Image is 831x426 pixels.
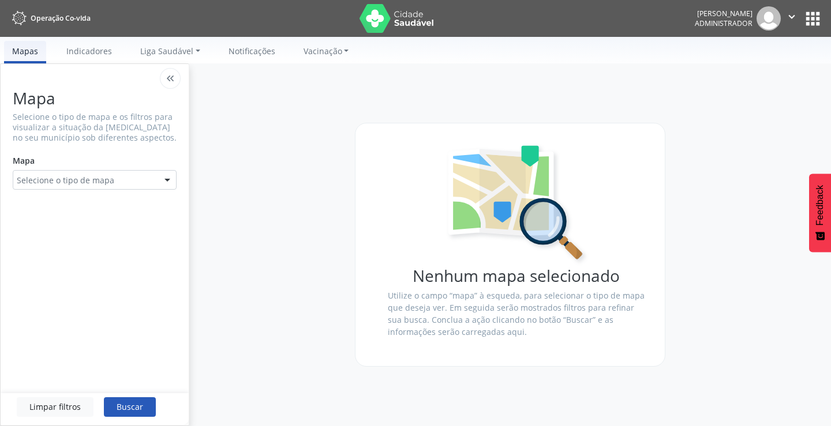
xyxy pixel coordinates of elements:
[388,289,645,338] p: Utilize o campo “mapa” à esqueda, para selecionar o tipo de mapa que deseja ver. Em seguida serão...
[31,13,91,23] span: Operação Co-vida
[803,9,823,29] button: apps
[8,9,91,28] a: Operação Co-vida
[785,10,798,23] i: 
[220,41,283,61] a: Notificações
[695,18,753,28] span: Administrador
[4,41,46,63] a: Mapas
[695,9,753,18] div: [PERSON_NAME]
[388,266,645,285] h1: Nenhum mapa selecionado
[295,41,357,61] a: Vacinação
[13,151,35,171] label: Mapa
[809,174,831,252] button: Feedback - Mostrar pesquisa
[304,46,342,56] span: Vacinação
[140,46,193,56] span: Liga Saudável
[443,144,590,267] img: search-map.svg
[17,174,114,186] span: Selecione o tipo de mapa
[757,6,781,31] img: img
[17,397,93,417] button: Limpar filtros
[815,185,825,225] span: Feedback
[781,6,803,31] button: 
[13,89,177,108] h1: Mapa
[58,41,120,61] a: Indicadores
[132,41,208,61] a: Liga Saudável
[13,112,177,143] p: Selecione o tipo de mapa e os filtros para visualizar a situação da [MEDICAL_DATA] no seu municíp...
[104,397,156,417] button: Buscar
